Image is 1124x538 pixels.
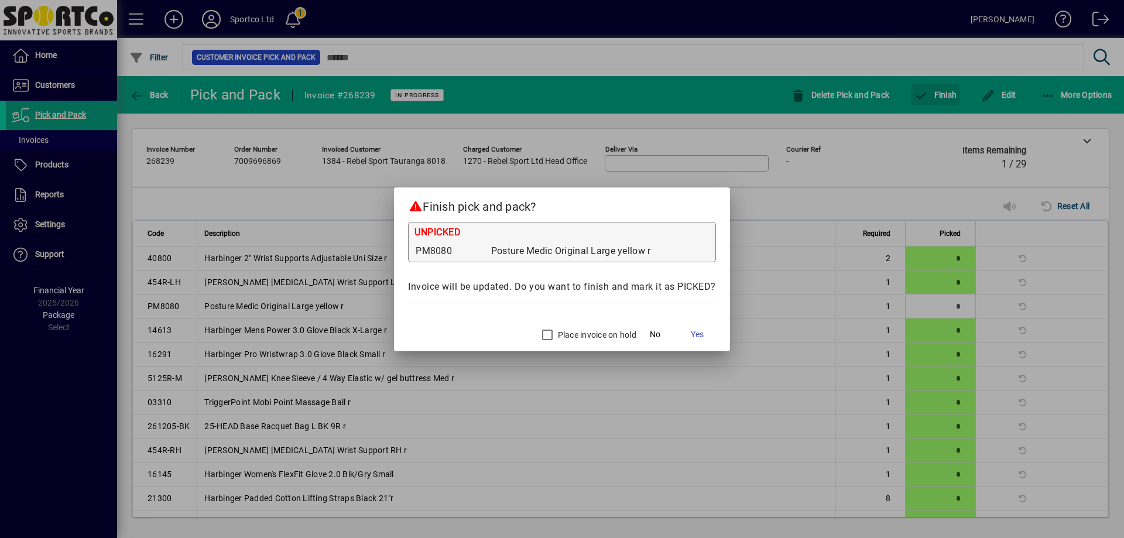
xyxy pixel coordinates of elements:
[414,225,710,242] div: UNPICKED
[394,187,730,221] h2: Finish pick and pack?
[650,328,660,341] span: No
[691,328,704,341] span: Yes
[678,324,716,345] button: Yes
[414,244,491,259] td: PM8080
[556,329,636,341] label: Place invoice on hold
[491,244,710,259] td: Posture Medic Original Large yellow r
[636,324,674,345] button: No
[408,280,716,294] div: Invoice will be updated. Do you want to finish and mark it as PICKED?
